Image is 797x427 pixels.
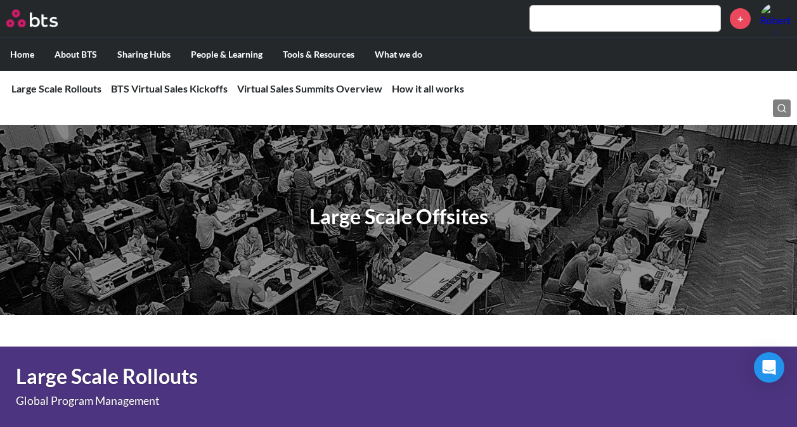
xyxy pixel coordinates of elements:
a: How it all works [392,82,464,94]
h1: Large Scale Rollouts [16,362,552,391]
a: Profile [760,3,791,34]
a: Go home [6,10,81,27]
label: Tools & Resources [273,38,365,71]
label: What we do [365,38,432,71]
h1: Large Scale Offsites [309,203,488,231]
a: Virtual Sales Summits Overview [237,82,382,94]
label: Sharing Hubs [107,38,181,71]
p: Global Program Management [16,395,444,407]
a: + [730,8,751,29]
img: Roberto Burigo [760,3,791,34]
a: BTS Virtual Sales Kickoffs [111,82,228,94]
label: People & Learning [181,38,273,71]
div: Open Intercom Messenger [754,352,784,383]
img: BTS Logo [6,10,58,27]
a: Large Scale Rollouts [11,82,101,94]
label: About BTS [44,38,107,71]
